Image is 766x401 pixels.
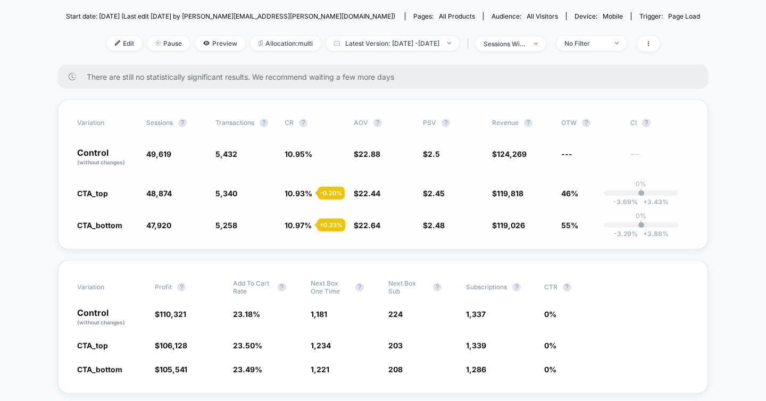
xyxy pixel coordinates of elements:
[146,221,171,230] span: 47,920
[160,341,187,350] span: 106,128
[155,365,187,374] span: $
[77,148,136,166] p: Control
[636,180,646,188] p: 0%
[566,12,631,20] span: Device:
[147,36,190,51] span: Pause
[66,12,395,20] span: Start date: [DATE] (Last edit [DATE] by [PERSON_NAME][EMAIL_ADDRESS][PERSON_NAME][DOMAIN_NAME])
[160,365,187,374] span: 105,541
[178,119,187,127] button: ?
[359,221,380,230] span: 22.64
[563,283,571,291] button: ?
[423,119,436,127] span: PSV
[359,149,380,158] span: 22.88
[433,283,442,291] button: ?
[527,12,558,20] span: All Visitors
[355,283,364,291] button: ?
[492,149,527,158] span: $
[638,230,669,238] span: 3.88 %
[423,149,440,158] span: $
[614,230,638,238] span: -3.29 %
[524,119,532,127] button: ?
[359,189,380,198] span: 22.44
[77,341,108,350] span: CTA_top
[146,189,172,198] span: 48,874
[259,40,263,46] img: rebalance
[155,40,161,46] img: end
[77,221,122,230] span: CTA_bottom
[285,221,312,230] span: 10.97 %
[640,188,642,196] p: |
[388,365,403,374] span: 208
[534,43,538,45] img: end
[413,12,475,20] div: Pages:
[155,310,186,319] span: $
[215,119,254,127] span: Transactions
[388,310,403,319] span: 224
[155,283,172,291] span: Profit
[388,279,428,295] span: Next Box Sub
[146,119,173,127] span: Sessions
[428,189,445,198] span: 2.45
[492,12,558,20] div: Audience:
[233,341,262,350] span: 23.50 %
[285,189,312,198] span: 10.93 %
[423,221,445,230] span: $
[639,12,700,20] div: Trigger:
[492,221,525,230] span: $
[643,198,647,206] span: +
[251,36,321,51] span: Allocation: multi
[492,189,523,198] span: $
[311,279,350,295] span: Next Box One Time
[115,40,120,46] img: edit
[466,365,486,374] span: 1,286
[77,308,144,327] p: Control
[544,310,556,319] span: 0 %
[640,220,642,228] p: |
[466,283,507,291] span: Subscriptions
[77,365,122,374] span: CTA_bottom
[195,36,245,51] span: Preview
[278,283,286,291] button: ?
[77,279,136,295] span: Variation
[544,365,556,374] span: 0 %
[544,341,556,350] span: 0 %
[285,149,312,158] span: 10.95 %
[492,119,519,127] span: Revenue
[334,40,340,46] img: calendar
[260,119,268,127] button: ?
[87,72,687,81] span: There are still no statistically significant results. We recommend waiting a few more days
[77,319,125,325] span: (without changes)
[317,219,345,231] div: + 0.23 %
[615,42,619,44] img: end
[107,36,142,51] span: Edit
[77,189,108,198] span: CTA_top
[215,149,237,158] span: 5,432
[561,189,578,198] span: 46%
[613,198,638,206] span: -3.69 %
[428,149,440,158] span: 2.5
[497,149,527,158] span: 124,269
[233,365,262,374] span: 23.49 %
[561,119,620,127] span: OTW
[215,221,237,230] span: 5,258
[484,40,526,48] div: sessions with impression
[638,198,669,206] span: 3.43 %
[603,12,623,20] span: mobile
[630,119,689,127] span: CI
[643,230,647,238] span: +
[373,119,382,127] button: ?
[311,365,329,374] span: 1,221
[233,310,260,319] span: 23.18 %
[466,341,486,350] span: 1,339
[630,151,689,166] span: ---
[423,189,445,198] span: $
[497,189,523,198] span: 119,818
[428,221,445,230] span: 2.48
[177,283,186,291] button: ?
[497,221,525,230] span: 119,026
[285,119,294,127] span: CR
[233,279,272,295] span: Add To Cart Rate
[77,119,136,127] span: Variation
[668,12,700,20] span: Page Load
[564,39,607,47] div: No Filter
